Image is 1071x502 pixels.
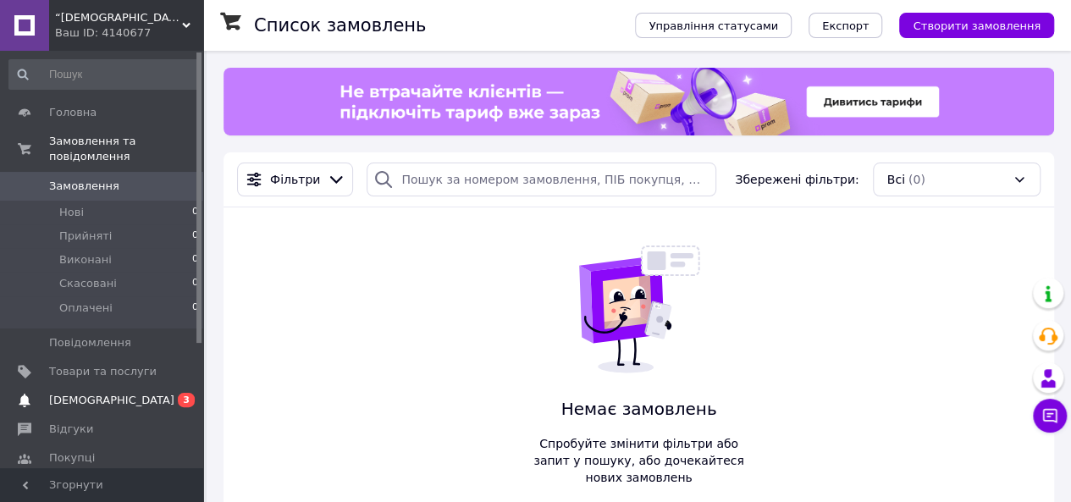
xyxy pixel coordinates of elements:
div: Ваш ID: 4140677 [55,25,203,41]
span: Управління статусами [649,19,778,32]
span: Спробуйте змінити фільтри або запит у пошуку, або дочекайтеся нових замовлень [527,435,751,486]
span: Оплачені [59,301,113,316]
span: 3 [178,393,195,407]
span: Головна [49,105,97,120]
span: Експорт [822,19,869,32]
span: (0) [908,173,925,186]
span: 0 [192,276,198,291]
span: Всі [887,171,905,188]
span: Збережені фільтри: [735,171,858,188]
img: 6677453955_w2048_h2048_1536h160_ne_vtrachajte_kl__it_tarif_vzhe_zaraz_1.png [314,68,964,135]
span: 0 [192,205,198,220]
input: Пошук за номером замовлення, ПІБ покупця, номером телефону, Email, номером накладної [367,163,716,196]
button: Експорт [809,13,883,38]
button: Створити замовлення [899,13,1054,38]
button: Управління статусами [635,13,792,38]
span: Товари та послуги [49,364,157,379]
a: Створити замовлення [882,18,1054,31]
span: 0 [192,229,198,244]
span: Відгуки [49,422,93,437]
h1: Список замовлень [254,15,426,36]
input: Пошук [8,59,200,90]
span: Нові [59,205,84,220]
span: Фільтри [270,171,320,188]
span: 0 [192,301,198,316]
span: Покупці [49,450,95,466]
button: Чат з покупцем [1033,399,1067,433]
span: 0 [192,252,198,268]
span: Замовлення [49,179,119,194]
span: Замовлення та повідомлення [49,134,203,164]
span: Немає замовлень [527,397,751,422]
span: [DEMOGRAPHIC_DATA] [49,393,174,408]
span: Скасовані [59,276,117,291]
span: “Церковний інтернет магазин”. Почаївська Лавра [55,10,182,25]
span: Виконані [59,252,112,268]
span: Прийняті [59,229,112,244]
span: Повідомлення [49,335,131,350]
span: Створити замовлення [913,19,1041,32]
